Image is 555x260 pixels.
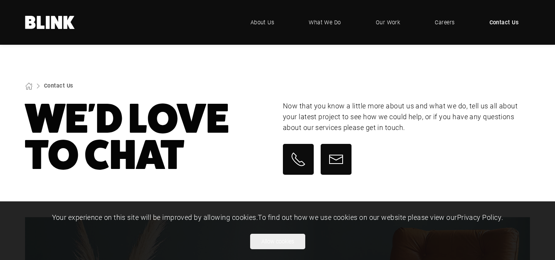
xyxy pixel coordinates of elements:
[364,11,412,34] a: Our Work
[25,16,75,29] a: Home
[297,11,353,34] a: What We Do
[478,11,530,34] a: Contact Us
[239,11,286,34] a: About Us
[309,18,341,27] span: What We Do
[44,82,73,89] a: Contact Us
[283,101,530,133] p: Now that you know a little more about us and what we do, tell us all about your latest project to...
[251,18,274,27] span: About Us
[376,18,400,27] span: Our Work
[52,213,503,222] span: Your experience on this site will be improved by allowing cookies. To find out how we use cookies...
[489,18,519,27] span: Contact Us
[457,213,501,222] a: Privacy Policy
[250,234,305,249] button: Allow cookies
[423,11,466,34] a: Careers
[25,101,272,173] h1: We'd Love To Chat
[435,18,454,27] span: Careers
